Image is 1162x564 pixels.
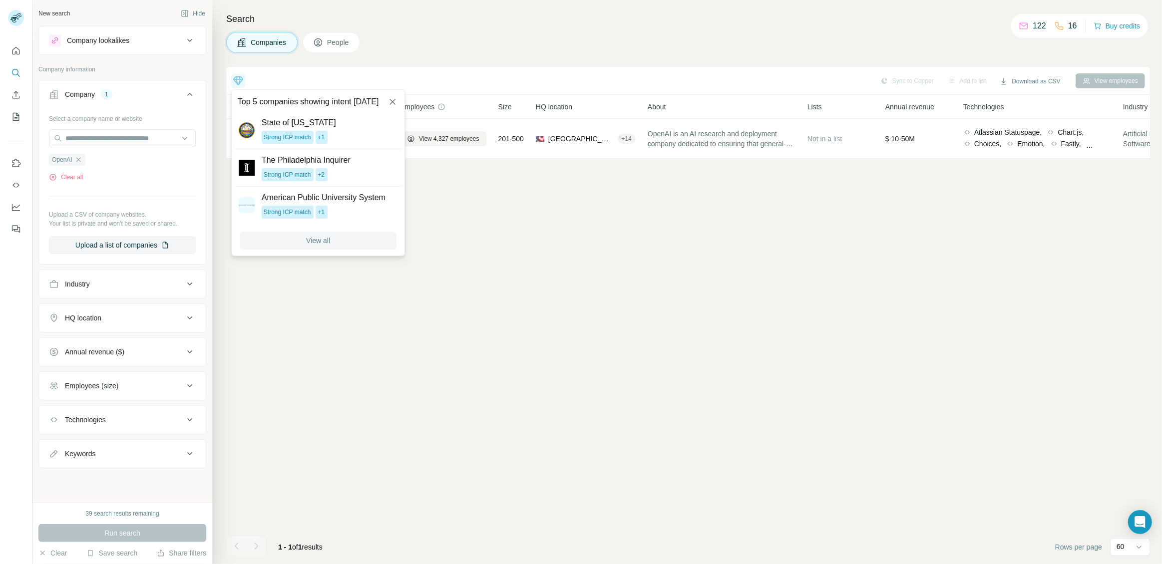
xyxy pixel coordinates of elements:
[400,102,434,112] span: Employees
[65,313,101,323] div: HQ location
[264,208,311,217] span: Strong ICP match
[262,117,336,129] div: State of [US_STATE]
[65,279,90,289] div: Industry
[400,131,486,146] button: View 4,327 employees
[39,82,206,110] button: Company1
[39,272,206,296] button: Industry
[8,176,24,194] button: Use Surfe API
[52,155,72,164] span: OpenAI
[262,154,351,166] div: The Philadelphia Inquirer
[306,236,330,246] span: View all
[39,374,206,398] button: Employees (size)
[262,192,386,204] div: American Public University System
[65,381,118,391] div: Employees (size)
[1117,542,1125,552] p: 60
[8,220,24,238] button: Feedback
[38,9,70,18] div: New search
[298,543,302,551] span: 1
[885,135,915,143] span: $ 10-50M
[8,198,24,216] button: Dashboard
[157,548,206,558] button: Share filters
[39,28,206,52] button: Company lookalikes
[807,102,822,112] span: Lists
[49,236,196,254] button: Upload a list of companies
[419,134,479,143] span: View 4,327 employees
[618,134,636,143] div: + 14
[1017,139,1045,149] span: Emotion,
[1123,102,1148,112] span: Industry
[648,129,795,149] span: OpenAI is an AI research and deployment company dedicated to ensuring that general-purpose artifi...
[67,35,129,45] div: Company lookalikes
[86,548,137,558] button: Save search
[49,173,83,182] button: Clear all
[174,6,212,21] button: Hide
[49,219,196,228] p: Your list is private and won't be saved or shared.
[885,102,934,112] span: Annual revenue
[39,408,206,432] button: Technologies
[85,509,159,518] div: 39 search results remaining
[65,449,95,459] div: Keywords
[327,37,350,47] span: People
[498,102,512,112] span: Size
[278,543,292,551] span: 1 - 1
[239,195,255,215] img: American Public University System logo
[292,543,298,551] span: of
[264,133,311,142] span: Strong ICP match
[49,110,196,123] div: Select a company name or website
[65,347,124,357] div: Annual revenue ($)
[8,154,24,172] button: Use Surfe on LinkedIn
[65,89,95,99] div: Company
[548,134,614,144] span: [GEOGRAPHIC_DATA], [US_STATE]
[8,86,24,104] button: Enrich CSV
[264,170,311,179] span: Strong ICP match
[807,135,842,143] span: Not in a list
[963,102,1004,112] span: Technologies
[318,133,325,142] span: +1
[65,415,106,425] div: Technologies
[239,158,255,178] img: The Philadelphia Inquirer logo
[536,134,544,144] span: 🇺🇸
[239,120,255,140] img: State of New Hampshire logo
[38,548,67,558] button: Clear
[318,170,325,179] span: +2
[993,74,1067,89] button: Download as CSV
[234,92,383,112] div: Top 5 companies showing intent [DATE]
[8,42,24,60] button: Quick start
[226,12,1150,26] h4: Search
[1055,542,1102,552] span: Rows per page
[278,543,323,551] span: results
[648,102,666,112] span: About
[39,442,206,466] button: Keywords
[498,134,524,144] span: 201-500
[974,139,1001,149] span: Choices,
[39,340,206,364] button: Annual revenue ($)
[974,127,1042,137] span: Atlassian Statuspage,
[251,37,287,47] span: Companies
[8,108,24,126] button: My lists
[318,208,325,217] span: +1
[240,232,397,250] button: View all
[1058,127,1084,137] span: Chart.js,
[39,306,206,330] button: HQ location
[8,64,24,82] button: Search
[1094,19,1140,33] button: Buy credits
[1068,20,1077,32] p: 16
[536,102,572,112] span: HQ location
[1128,510,1152,534] div: Open Intercom Messenger
[1033,20,1046,32] p: 122
[49,210,196,219] p: Upload a CSV of company websites.
[38,65,206,74] p: Company information
[101,90,112,99] div: 1
[1061,139,1081,149] span: Fastly,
